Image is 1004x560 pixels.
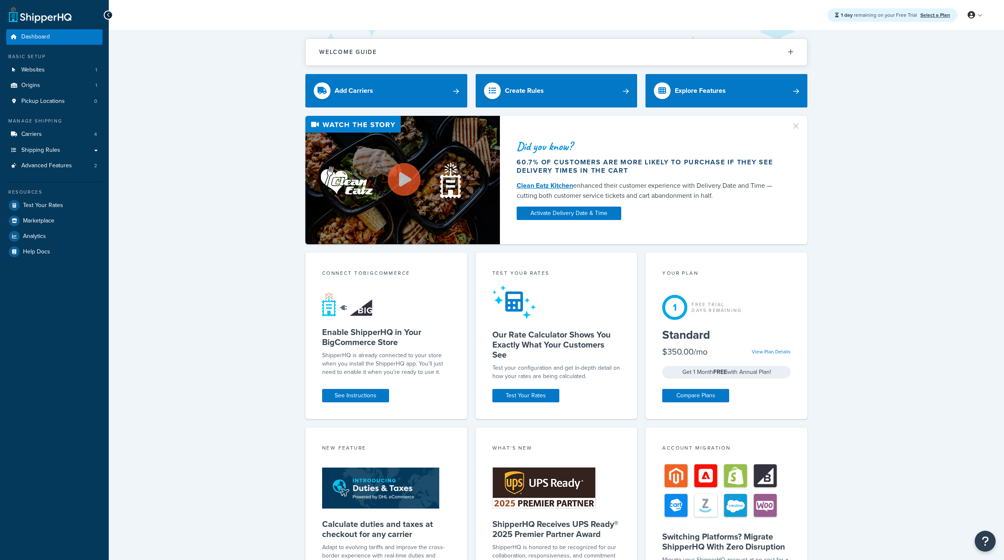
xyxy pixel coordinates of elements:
span: 0 [94,98,97,105]
img: Video thumbnail [305,116,500,244]
div: $350.00/mo [662,346,707,358]
span: Help Docs [23,248,50,256]
span: 4 [94,131,97,138]
a: Pickup Locations0 [6,94,102,109]
a: Analytics [6,229,102,244]
div: Explore Features [675,85,726,97]
a: Add Carriers [305,74,467,107]
a: Activate Delivery Date & Time [517,207,621,220]
a: View Plan Details [752,348,791,355]
span: 1 [95,66,97,74]
a: Marketplace [6,213,102,228]
a: Shipping Rules [6,143,102,158]
span: Dashboard [21,33,50,41]
div: Resources [6,189,102,196]
span: Test Your Rates [23,202,63,209]
h2: Welcome Guide [319,49,377,55]
li: Origins [6,78,102,93]
div: Basic Setup [6,53,102,60]
a: Advanced Features2 [6,158,102,174]
a: See Instructions [322,389,389,402]
li: Advanced Features [6,158,102,174]
a: Create Rules [476,74,638,107]
a: Test Your Rates [492,389,559,402]
div: Did you know? [517,141,781,152]
span: Carriers [21,131,42,138]
a: Clean Eatz Kitchen [517,181,573,190]
span: Analytics [23,233,46,240]
div: Your Plan [662,269,791,279]
a: Explore Features [645,74,807,107]
div: Account Migration [662,444,791,454]
a: Websites1 [6,62,102,78]
strong: FREE [713,368,727,376]
div: New Feature [322,444,451,454]
span: Pickup Locations [21,98,65,105]
button: Open Resource Center [975,531,996,552]
h5: ShipperHQ Receives UPS Ready® 2025 Premier Partner Award [492,519,621,539]
a: Carriers4 [6,127,102,142]
div: enhanced their customer experience with Delivery Date and Time — cutting both customer service ti... [517,181,781,201]
a: Origins1 [6,78,102,93]
div: 60.7% of customers are more likely to purchase if they see delivery times in the cart [517,158,781,175]
div: Connect to BigCommerce [322,269,451,279]
h5: Our Rate Calculator Shows You Exactly What Your Customers See [492,330,621,360]
span: Websites [21,66,45,74]
div: 1 [662,295,687,320]
a: Select a Plan [920,11,950,19]
div: Add Carriers [335,85,373,97]
span: remaining on your Free Trial [841,11,918,19]
span: Marketplace [23,217,54,225]
h5: Enable ShipperHQ in Your BigCommerce Store [322,327,451,347]
div: Test your configuration and get in-depth detail on how your rates are being calculated. [492,364,621,381]
h5: Calculate duties and taxes at checkout for any carrier [322,519,451,539]
h5: Standard [662,328,791,342]
a: Help Docs [6,244,102,259]
div: Get 1 Month with Annual Plan! [662,366,791,378]
a: Dashboard [6,29,102,45]
span: Advanced Features [21,162,72,169]
li: Pickup Locations [6,94,102,109]
div: What's New [492,444,621,454]
li: Websites [6,62,102,78]
div: Manage Shipping [6,118,102,125]
a: Test Your Rates [6,198,102,213]
div: Test your rates [492,269,621,279]
div: Free Trial Days Remaining [692,302,742,313]
img: connect-shq-bc-71769feb.svg [322,292,374,317]
span: 1 [95,82,97,89]
div: Create Rules [505,85,544,97]
h5: Switching Platforms? Migrate ShipperHQ With Zero Disruption [662,532,791,552]
li: Carriers [6,127,102,142]
a: Compare Plans [662,389,729,402]
button: Welcome Guide [306,39,807,65]
span: Shipping Rules [21,147,60,154]
span: 2 [94,162,97,169]
p: ShipperHQ is already connected to your store when you install the ShipperHQ app. You'll just need... [322,351,451,376]
strong: 1 day [841,11,853,19]
span: Origins [21,82,40,89]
